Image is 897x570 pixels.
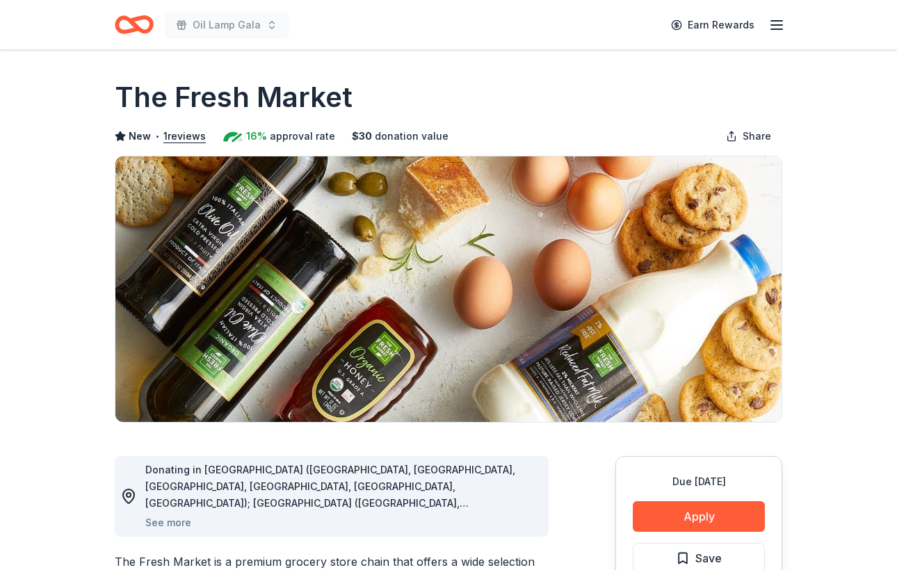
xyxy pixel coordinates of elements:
[193,17,261,33] span: Oil Lamp Gala
[145,514,191,531] button: See more
[115,8,154,41] a: Home
[155,131,160,142] span: •
[270,128,335,145] span: approval rate
[715,122,782,150] button: Share
[115,78,353,117] h1: The Fresh Market
[246,128,267,145] span: 16%
[633,473,765,490] div: Due [DATE]
[375,128,448,145] span: donation value
[115,156,782,422] img: Image for The Fresh Market
[165,11,289,39] button: Oil Lamp Gala
[695,549,722,567] span: Save
[352,128,372,145] span: $ 30
[743,128,771,145] span: Share
[663,13,763,38] a: Earn Rewards
[633,501,765,532] button: Apply
[129,128,151,145] span: New
[163,128,206,145] button: 1reviews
